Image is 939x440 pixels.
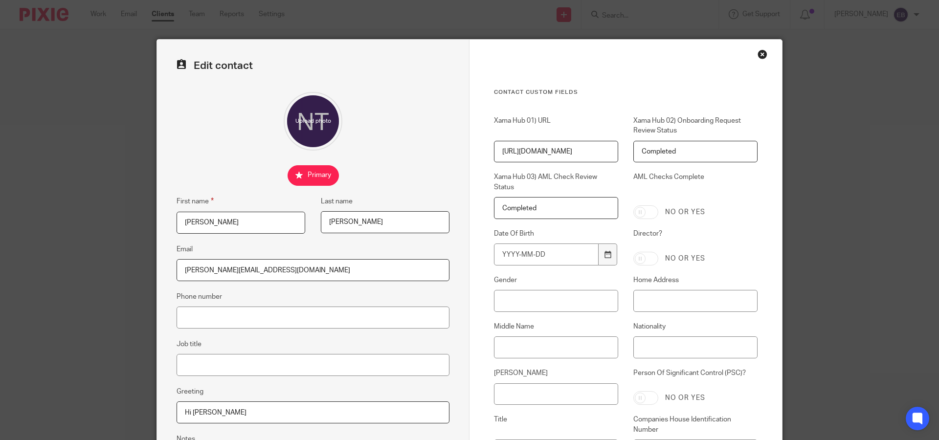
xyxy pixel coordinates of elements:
[633,415,758,435] label: Companies House Identification Number
[494,415,618,435] label: Title
[494,229,618,239] label: Date Of Birth
[665,207,705,217] label: No or yes
[633,368,758,384] label: Person Of Significant Control (PSC)?
[177,401,449,423] input: e.g. Dear Mrs. Appleseed or Hi Sam
[494,172,618,192] label: Xama Hub 03) AML Check Review Status
[177,292,222,302] label: Phone number
[633,322,758,331] label: Nationality
[494,275,618,285] label: Gender
[177,244,193,254] label: Email
[665,393,705,403] label: No or yes
[758,49,767,59] div: Close this dialog window
[665,254,705,264] label: No or yes
[494,116,618,136] label: Xama Hub 01) URL
[633,116,758,136] label: Xama Hub 02) Onboarding Request Review Status
[494,322,618,331] label: Middle Name
[494,368,618,378] label: [PERSON_NAME]
[494,243,599,265] input: YYYY-MM-DD
[177,59,449,72] h2: Edit contact
[321,197,353,206] label: Last name
[633,229,758,244] label: Director?
[177,387,203,396] label: Greeting
[633,275,758,285] label: Home Address
[494,88,758,96] h3: Contact Custom fields
[177,196,214,207] label: First name
[633,172,758,198] label: AML Checks Complete
[177,339,201,349] label: Job title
